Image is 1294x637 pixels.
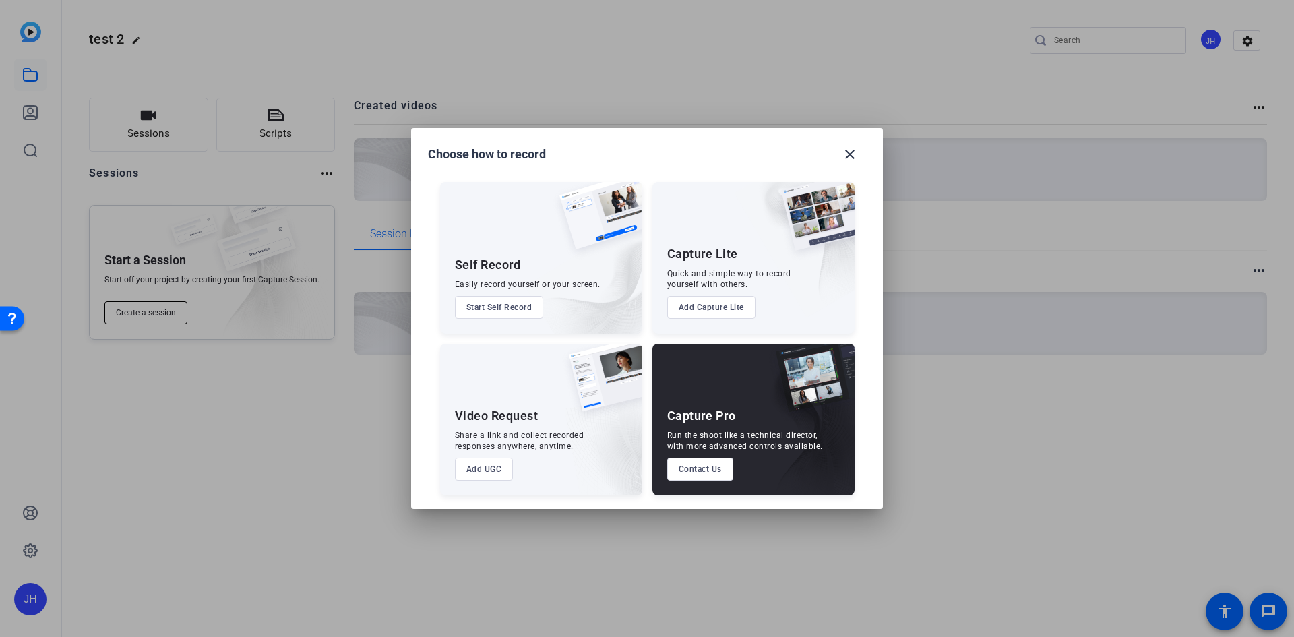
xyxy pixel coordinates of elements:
[559,344,642,425] img: ugc-content.png
[525,211,642,334] img: embarkstudio-self-record.png
[667,430,823,452] div: Run the shoot like a technical director, with more advanced controls available.
[766,344,855,426] img: capture-pro.png
[734,182,855,317] img: embarkstudio-capture-lite.png
[667,268,791,290] div: Quick and simple way to record yourself with others.
[755,361,855,495] img: embarkstudio-capture-pro.png
[667,296,756,319] button: Add Capture Lite
[842,146,858,162] mat-icon: close
[455,257,521,273] div: Self Record
[549,182,642,263] img: self-record.png
[455,296,544,319] button: Start Self Record
[455,408,538,424] div: Video Request
[455,430,584,452] div: Share a link and collect recorded responses anywhere, anytime.
[428,146,546,162] h1: Choose how to record
[667,246,738,262] div: Capture Lite
[667,458,733,481] button: Contact Us
[455,458,514,481] button: Add UGC
[771,182,855,264] img: capture-lite.png
[564,386,642,495] img: embarkstudio-ugc-content.png
[667,408,736,424] div: Capture Pro
[455,279,600,290] div: Easily record yourself or your screen.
